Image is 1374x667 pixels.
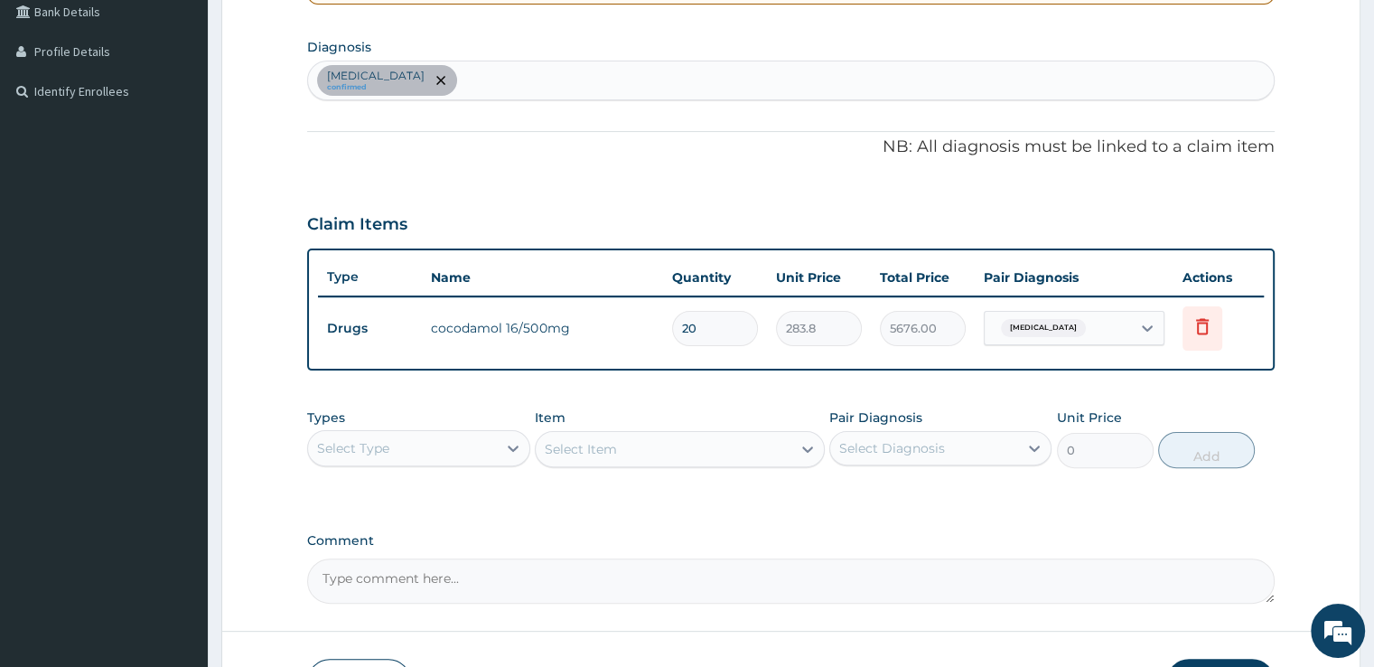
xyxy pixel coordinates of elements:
[318,260,422,294] th: Type
[975,259,1173,296] th: Pair Diagnosis
[307,136,1274,159] p: NB: All diagnosis must be linked to a claim item
[33,90,73,136] img: d_794563401_company_1708531726252_794563401
[327,83,425,92] small: confirmed
[1158,432,1255,468] button: Add
[767,259,871,296] th: Unit Price
[307,215,407,235] h3: Claim Items
[663,259,767,296] th: Quantity
[307,410,345,426] label: Types
[318,312,422,345] td: Drugs
[317,439,389,457] div: Select Type
[327,69,425,83] p: [MEDICAL_DATA]
[1057,409,1122,427] label: Unit Price
[307,38,371,56] label: Diagnosis
[422,259,662,296] th: Name
[433,72,449,89] span: remove selection option
[1173,259,1264,296] th: Actions
[829,409,922,427] label: Pair Diagnosis
[94,101,304,125] div: Chat with us now
[9,461,344,524] textarea: Type your message and hit 'Enter'
[839,439,945,457] div: Select Diagnosis
[105,211,249,394] span: We're online!
[296,9,340,52] div: Minimize live chat window
[1001,319,1086,337] span: [MEDICAL_DATA]
[307,533,1274,549] label: Comment
[871,259,975,296] th: Total Price
[422,310,662,346] td: cocodamol 16/500mg
[535,409,565,427] label: Item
